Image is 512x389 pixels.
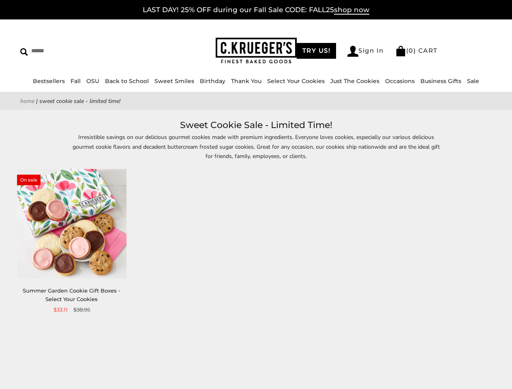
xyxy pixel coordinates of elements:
[385,77,415,85] a: Occasions
[395,47,438,54] a: (0) CART
[347,46,384,57] a: Sign In
[17,175,41,185] span: On sale
[33,77,65,85] a: Bestsellers
[267,77,325,85] a: Select Your Cookies
[143,6,369,15] a: LAST DAY! 25% OFF during our Fall Sale CODE: FALL25shop now
[36,97,38,105] span: |
[420,77,461,85] a: Business Gifts
[39,97,120,105] span: Sweet Cookie Sale - Limited Time!
[86,77,99,85] a: OSU
[105,77,149,85] a: Back to School
[17,169,126,278] img: Summer Garden Cookie Gift Boxes - Select Your Cookies
[216,38,297,64] img: C.KRUEGER'S
[54,306,68,314] span: $33.11
[231,77,261,85] a: Thank You
[409,47,413,54] span: 0
[32,118,480,133] h1: Sweet Cookie Sale - Limited Time!
[347,46,358,57] img: Account
[73,306,90,314] span: $38.95
[334,6,369,15] span: shop now
[330,77,379,85] a: Just The Cookies
[200,77,225,85] a: Birthday
[20,48,28,56] img: Search
[71,77,81,85] a: Fall
[395,46,406,56] img: Bag
[70,133,443,160] p: Irresistible savings on our delicious gourmet cookies made with premium ingredients. Everyone lov...
[154,77,194,85] a: Sweet Smiles
[467,77,479,85] a: Sale
[297,43,336,59] a: TRY US!
[20,97,34,105] a: Home
[20,45,128,57] input: Search
[23,287,120,302] a: Summer Garden Cookie Gift Boxes - Select Your Cookies
[20,96,492,106] nav: breadcrumbs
